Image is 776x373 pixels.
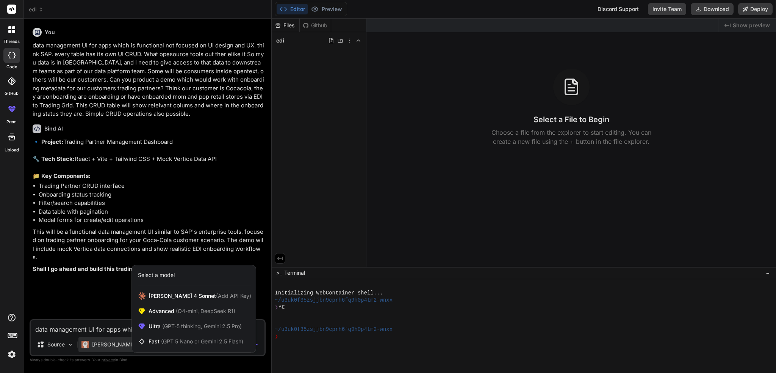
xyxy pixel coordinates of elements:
[5,348,18,361] img: settings
[149,292,251,300] span: [PERSON_NAME] 4 Sonnet
[161,323,242,329] span: (GPT-5 thinking, Gemini 2.5 Pro)
[149,323,242,330] span: Ultra
[216,293,251,299] span: (Add API Key)
[138,271,175,279] div: Select a model
[6,64,17,70] label: code
[161,338,243,345] span: (GPT 5 Nano or Gemini 2.5 Flash)
[5,147,19,153] label: Upload
[149,338,243,345] span: Fast
[174,308,235,314] span: (O4-mini, DeepSeek R1)
[5,90,19,97] label: GitHub
[3,38,20,45] label: threads
[149,307,235,315] span: Advanced
[6,119,17,125] label: prem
